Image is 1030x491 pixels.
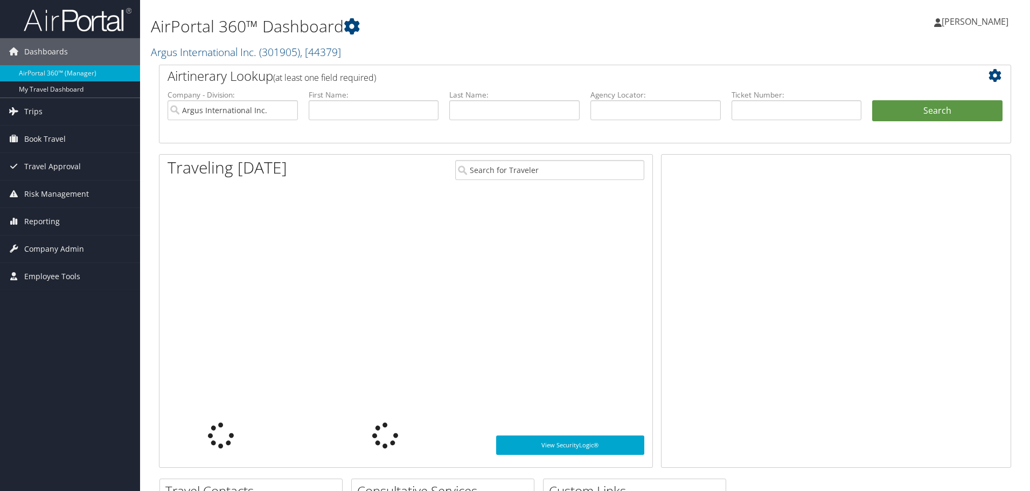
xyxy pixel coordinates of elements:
span: Book Travel [24,126,66,153]
input: Search for Traveler [455,160,644,180]
span: Company Admin [24,236,84,262]
a: [PERSON_NAME] [934,5,1019,38]
span: Risk Management [24,181,89,208]
label: Ticket Number: [732,89,862,100]
span: Employee Tools [24,263,80,290]
label: Company - Division: [168,89,298,100]
h2: Airtinerary Lookup [168,67,931,85]
a: Argus International Inc. [151,45,341,59]
label: First Name: [309,89,439,100]
label: Agency Locator: [590,89,721,100]
img: airportal-logo.png [24,7,131,32]
button: Search [872,100,1003,122]
a: View SecurityLogic® [496,435,644,455]
span: , [ 44379 ] [300,45,341,59]
h1: AirPortal 360™ Dashboard [151,15,730,38]
span: Reporting [24,208,60,235]
span: Trips [24,98,43,125]
h1: Traveling [DATE] [168,156,287,179]
span: (at least one field required) [273,72,376,84]
span: Travel Approval [24,153,81,180]
span: [PERSON_NAME] [942,16,1008,27]
label: Last Name: [449,89,580,100]
span: Dashboards [24,38,68,65]
span: ( 301905 ) [259,45,300,59]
